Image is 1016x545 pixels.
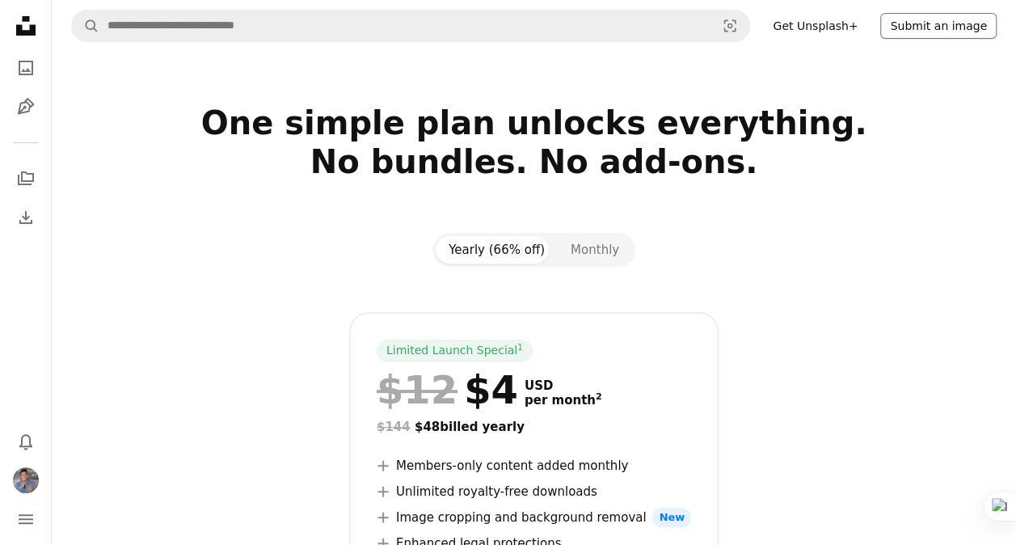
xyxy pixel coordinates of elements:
span: $144 [377,420,411,434]
a: Collections [10,163,42,195]
span: USD [525,378,602,393]
button: Search Unsplash [72,11,99,41]
li: Members-only content added monthly [377,456,691,475]
h2: One simple plan unlocks everything. No bundles. No add-ons. [71,104,997,220]
li: Image cropping and background removal [377,508,691,527]
a: Photos [10,52,42,84]
a: Home — Unsplash [10,10,42,45]
img: Avatar of user Sandeep Kumar Sharma [13,467,39,493]
span: New [652,508,691,527]
div: $4 [377,369,518,411]
button: Visual search [710,11,749,41]
button: Submit an image [880,13,997,39]
li: Unlimited royalty-free downloads [377,482,691,501]
div: Limited Launch Special [377,340,533,362]
a: Get Unsplash+ [763,13,867,39]
sup: 2 [596,391,602,402]
button: Menu [10,503,42,535]
a: Download History [10,201,42,234]
a: 1 [514,343,526,359]
a: Illustrations [10,91,42,123]
button: Monthly [558,236,632,264]
form: Find visuals sitewide [71,10,750,42]
sup: 1 [517,342,523,352]
button: Yearly (66% off) [436,236,558,264]
span: per month [525,393,602,408]
span: $12 [377,369,457,411]
button: Profile [10,464,42,496]
div: $48 billed yearly [377,417,691,437]
button: Notifications [10,425,42,458]
a: 2 [592,393,605,408]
